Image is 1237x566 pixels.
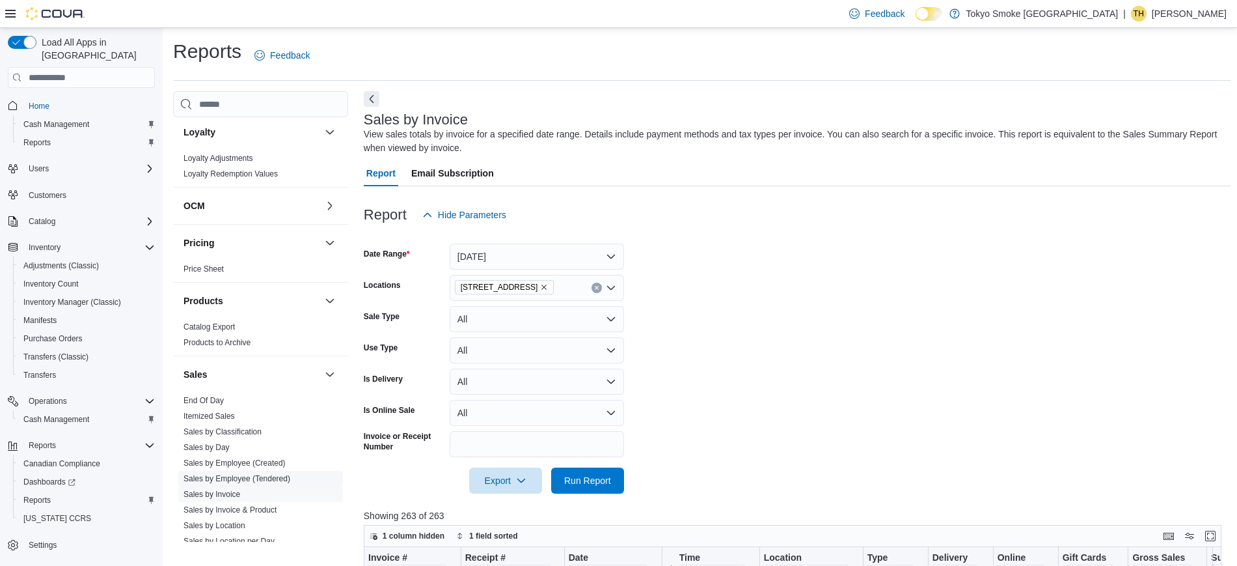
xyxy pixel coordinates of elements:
[184,521,245,530] a: Sales by Location
[184,458,286,468] span: Sales by Employee (Created)
[29,242,61,253] span: Inventory
[184,368,319,381] button: Sales
[23,438,61,453] button: Reports
[438,208,506,221] span: Hide Parameters
[173,261,348,282] div: Pricing
[184,505,277,515] a: Sales by Invoice & Product
[18,492,155,508] span: Reports
[184,443,230,452] a: Sales by Day
[173,319,348,356] div: Products
[18,511,96,526] a: [US_STATE] CCRS
[184,294,319,307] button: Products
[322,124,338,140] button: Loyalty
[184,169,278,179] span: Loyalty Redemption Values
[364,374,403,384] label: Is Delivery
[3,160,160,178] button: Users
[368,552,446,565] div: Invoice #
[23,495,51,505] span: Reports
[13,509,160,528] button: [US_STATE] CCRS
[1182,528,1197,544] button: Display options
[1152,6,1227,21] p: [PERSON_NAME]
[29,101,49,111] span: Home
[184,427,262,436] a: Sales by Classification
[23,214,61,229] button: Catalog
[3,535,160,554] button: Settings
[184,236,319,249] button: Pricing
[364,91,379,107] button: Next
[184,153,253,163] span: Loyalty Adjustments
[184,264,224,274] a: Price Sheet
[13,330,160,348] button: Purchase Orders
[23,297,121,307] span: Inventory Manager (Classic)
[13,410,160,429] button: Cash Management
[29,540,57,550] span: Settings
[23,414,89,425] span: Cash Management
[18,349,155,365] span: Transfers (Classic)
[184,126,319,139] button: Loyalty
[1161,528,1176,544] button: Keyboard shortcuts
[844,1,910,27] a: Feedback
[184,537,275,546] a: Sales by Location per Day
[184,396,224,405] a: End Of Day
[184,199,205,212] h3: OCM
[3,212,160,231] button: Catalog
[18,492,56,508] a: Reports
[184,442,230,453] span: Sales by Day
[23,370,56,380] span: Transfers
[18,135,56,150] a: Reports
[23,187,155,203] span: Customers
[23,261,99,271] span: Adjustments (Classic)
[26,7,85,20] img: Cova
[23,98,55,114] a: Home
[184,474,290,484] span: Sales by Employee (Tendered)
[322,235,338,251] button: Pricing
[18,276,84,292] a: Inventory Count
[270,49,310,62] span: Feedback
[18,135,155,150] span: Reports
[184,395,224,406] span: End Of Day
[455,280,554,294] span: 94 Cumberland St
[364,405,415,416] label: Is Online Sale
[364,112,468,128] h3: Sales by Invoice
[23,459,100,469] span: Canadian Compliance
[564,474,611,487] span: Run Report
[184,154,253,163] a: Loyalty Adjustments
[184,427,262,437] span: Sales by Classification
[469,468,542,494] button: Export
[1123,6,1126,21] p: |
[932,552,979,565] div: Delivery
[13,455,160,473] button: Canadian Compliance
[29,216,55,227] span: Catalog
[13,311,160,330] button: Manifests
[18,313,62,328] a: Manifests
[998,552,1044,565] div: Online
[23,240,155,255] span: Inventory
[23,240,66,255] button: Inventory
[23,119,89,130] span: Cash Management
[477,468,534,494] span: Export
[184,368,208,381] h3: Sales
[18,258,155,274] span: Adjustments (Classic)
[469,531,518,541] span: 1 field sorted
[606,283,616,293] button: Open list of options
[23,161,54,177] button: Users
[184,236,214,249] h3: Pricing
[173,38,241,64] h1: Reports
[23,393,155,409] span: Operations
[867,552,914,565] div: Type
[23,537,155,553] span: Settings
[173,150,348,187] div: Loyalty
[18,474,81,490] a: Dashboards
[184,520,245,531] span: Sales by Location
[23,537,62,553] a: Settings
[13,115,160,134] button: Cash Management
[451,528,523,544] button: 1 field sorted
[13,275,160,293] button: Inventory Count
[184,459,286,468] a: Sales by Employee (Created)
[18,349,94,365] a: Transfers (Classic)
[18,456,155,472] span: Canadian Compliance
[184,412,235,421] a: Itemized Sales
[1131,6,1147,21] div: Trishauna Hyatt
[184,264,224,274] span: Price Sheet
[461,281,538,294] span: [STREET_ADDRESS]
